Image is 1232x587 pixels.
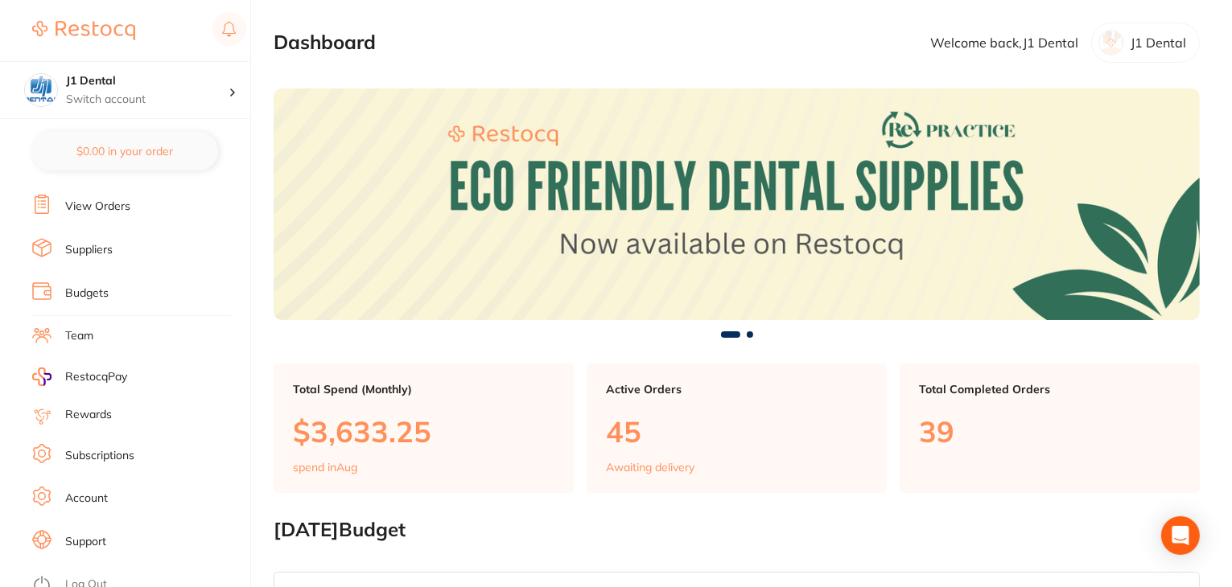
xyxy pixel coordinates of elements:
[65,491,108,507] a: Account
[606,415,867,448] p: 45
[66,92,229,108] p: Switch account
[65,407,112,423] a: Rewards
[900,363,1200,494] a: Total Completed Orders39
[293,415,554,448] p: $3,633.25
[66,73,229,89] h4: J1 Dental
[65,199,130,215] a: View Orders
[65,285,109,302] a: Budgets
[293,383,554,396] p: Total Spend (Monthly)
[65,369,127,385] span: RestocqPay
[274,363,574,494] a: Total Spend (Monthly)$3,633.25spend inAug
[293,461,357,474] p: spend in Aug
[606,461,694,474] p: Awaiting delivery
[32,21,135,40] img: Restocq Logo
[274,88,1200,320] img: Dashboard
[32,12,135,49] a: Restocq Logo
[32,367,52,386] img: RestocqPay
[65,242,113,258] a: Suppliers
[919,383,1180,396] p: Total Completed Orders
[587,363,887,494] a: Active Orders45Awaiting delivery
[32,132,218,170] button: $0.00 in your order
[930,35,1078,50] p: Welcome back, J1 Dental
[25,74,57,106] img: J1 Dental
[65,534,106,550] a: Support
[606,383,867,396] p: Active Orders
[1131,35,1186,50] p: J1 Dental
[274,519,1200,541] h2: [DATE] Budget
[65,448,134,464] a: Subscriptions
[1161,516,1200,555] div: Open Intercom Messenger
[919,415,1180,448] p: 39
[274,31,376,54] h2: Dashboard
[65,328,93,344] a: Team
[32,367,127,386] a: RestocqPay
